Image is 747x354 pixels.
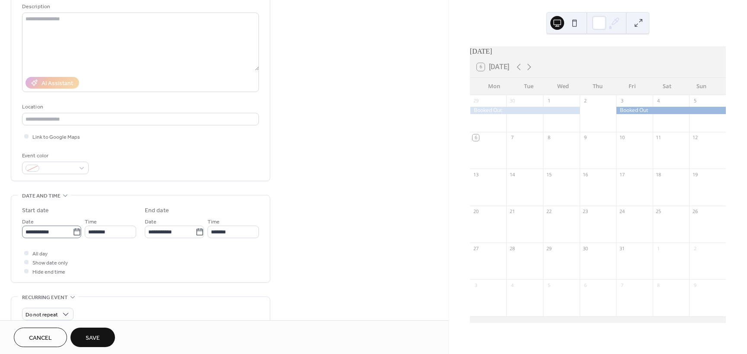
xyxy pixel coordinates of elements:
[32,268,65,277] span: Hide end time
[509,134,515,141] div: 7
[650,78,684,95] div: Sat
[684,78,719,95] div: Sun
[22,293,68,302] span: Recurring event
[477,78,511,95] div: Mon
[616,107,726,114] div: Booked Out
[692,134,698,141] div: 12
[509,282,515,288] div: 4
[70,328,115,347] button: Save
[692,171,698,178] div: 19
[32,258,68,268] span: Show date only
[472,245,479,252] div: 27
[22,151,87,160] div: Event color
[472,282,479,288] div: 3
[145,206,169,215] div: End date
[509,98,515,104] div: 30
[619,98,625,104] div: 3
[619,208,625,215] div: 24
[546,171,552,178] div: 15
[509,245,515,252] div: 28
[472,208,479,215] div: 20
[655,134,662,141] div: 11
[581,78,615,95] div: Thu
[582,245,589,252] div: 30
[655,171,662,178] div: 18
[582,171,589,178] div: 16
[470,46,726,57] div: [DATE]
[692,208,698,215] div: 26
[511,78,546,95] div: Tue
[619,245,625,252] div: 31
[546,98,552,104] div: 1
[546,134,552,141] div: 8
[582,134,589,141] div: 9
[22,191,61,201] span: Date and time
[14,328,67,347] button: Cancel
[692,245,698,252] div: 2
[655,282,662,288] div: 8
[22,2,257,11] div: Description
[655,98,662,104] div: 4
[692,282,698,288] div: 9
[32,133,80,142] span: Link to Google Maps
[32,249,48,258] span: All day
[22,206,49,215] div: Start date
[472,134,479,141] div: 6
[582,98,589,104] div: 2
[546,208,552,215] div: 22
[470,107,580,114] div: Booked Out
[582,208,589,215] div: 23
[22,217,34,226] span: Date
[619,171,625,178] div: 17
[509,208,515,215] div: 21
[546,78,581,95] div: Wed
[26,310,58,320] span: Do not repeat
[207,217,220,226] span: Time
[655,245,662,252] div: 1
[546,282,552,288] div: 5
[619,134,625,141] div: 10
[145,217,156,226] span: Date
[86,334,100,343] span: Save
[85,217,97,226] span: Time
[29,334,52,343] span: Cancel
[22,102,257,112] div: Location
[472,171,479,178] div: 13
[619,282,625,288] div: 7
[509,171,515,178] div: 14
[692,98,698,104] div: 5
[582,282,589,288] div: 6
[615,78,650,95] div: Fri
[655,208,662,215] div: 25
[472,98,479,104] div: 29
[546,245,552,252] div: 29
